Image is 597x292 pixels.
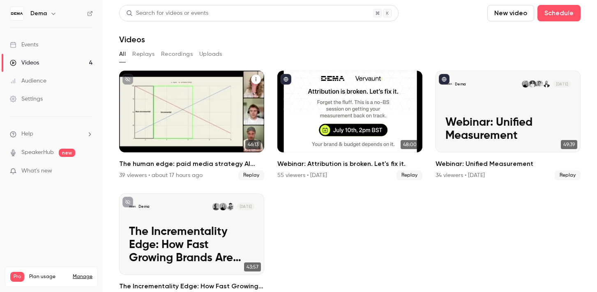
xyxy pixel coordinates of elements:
[536,80,543,88] img: Jonatan Ehn
[529,80,536,88] img: Henrik Hoffman Kraft
[10,7,23,20] img: Dema
[119,159,264,169] h2: The human edge: paid media strategy AI can’t replace
[277,71,422,180] li: Webinar: Attribution is broken. Let's fix it.
[487,5,534,21] button: New video
[522,80,529,88] img: Jessika Ödling
[119,5,581,287] section: Videos
[30,9,47,18] h6: Dema
[10,59,39,67] div: Videos
[199,48,222,61] button: Uploads
[555,170,581,180] span: Replay
[83,168,93,175] iframe: Noticeable Trigger
[238,170,264,180] span: Replay
[161,48,193,61] button: Recordings
[439,74,449,85] button: published
[553,80,571,88] span: [DATE]
[29,274,68,280] span: Plan usage
[129,225,254,265] p: The Incrementality Edge: How Fast Growing Brands Are Scaling With DEMA, RideStore & Vervaunt
[10,41,38,49] div: Events
[277,71,422,180] a: 48:00Webinar: Attribution is broken. Let's fix it.55 viewers • [DATE]Replay
[119,48,126,61] button: All
[10,77,46,85] div: Audience
[119,71,264,180] li: The human edge: paid media strategy AI can’t replace
[212,203,220,210] img: Declan Etheridge
[21,130,33,138] span: Help
[227,203,234,210] img: Daniel Stremel
[119,281,264,291] h2: The Incrementality Edge: How Fast Growing Brands Are Scaling With DEMA, RideStore & Vervaunt
[396,170,422,180] span: Replay
[537,5,581,21] button: Schedule
[119,171,203,179] div: 39 viewers • about 17 hours ago
[21,148,54,157] a: SpeakerHub
[119,71,264,180] a: 46:13The human edge: paid media strategy AI can’t replace39 viewers • about 17 hours agoReplay
[436,71,581,180] li: Webinar: Unified Measurement
[277,171,327,179] div: 55 viewers • [DATE]
[10,272,24,282] span: Pro
[122,74,133,85] button: unpublished
[138,204,150,209] p: Dema
[122,197,133,207] button: unpublished
[21,167,52,175] span: What's new
[237,203,254,210] span: [DATE]
[126,9,208,18] div: Search for videos or events
[436,159,581,169] h2: Webinar: Unified Measurement
[59,149,75,157] span: new
[132,48,154,61] button: Replays
[244,262,261,271] span: 43:57
[277,159,422,169] h2: Webinar: Attribution is broken. Let's fix it.
[219,203,227,210] img: Jessika Ödling
[401,140,419,149] span: 48:00
[10,130,93,138] li: help-dropdown-opener
[543,80,551,88] img: Rudy Ribardière
[436,71,581,180] a: Webinar: Unified MeasurementDemaRudy RibardièreJonatan EhnHenrik Hoffman KraftJessika Ödling[DATE...
[119,34,145,44] h1: Videos
[436,171,485,179] div: 34 viewers • [DATE]
[561,140,577,149] span: 49:39
[445,116,571,143] p: Webinar: Unified Measurement
[281,74,291,85] button: published
[10,95,43,103] div: Settings
[73,274,92,280] a: Manage
[245,140,261,149] span: 46:13
[455,82,466,87] p: Dema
